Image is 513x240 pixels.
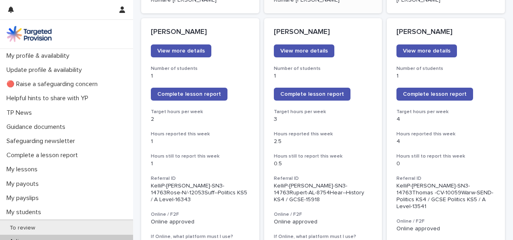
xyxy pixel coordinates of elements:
p: Helpful hints to share with YP [3,95,95,102]
h3: Hours still to report this week [396,153,495,160]
h3: Hours still to report this week [151,153,250,160]
h3: Target hours per week [274,109,373,115]
span: View more details [403,48,450,54]
h3: Number of students [151,65,250,72]
a: Complete lesson report [274,88,350,101]
h3: Referral ID [151,175,250,182]
h3: Online / F2F [274,211,373,218]
h3: Hours still to report this week [274,153,373,160]
p: To review [3,225,42,232]
p: 1 [396,73,495,80]
h3: Hours reported this week [396,131,495,137]
p: Online approved [274,219,373,225]
img: M5nRWzHhSzIhMunXDL62 [6,26,52,42]
span: Complete lesson report [280,91,344,97]
p: [PERSON_NAME] [151,28,250,37]
p: 3 [274,116,373,123]
p: 2 [151,116,250,123]
p: 0 [396,160,495,167]
h3: Number of students [396,65,495,72]
p: KelliP-[PERSON_NAME]-SN3-14763Thomas -CV-10059Warw-SEND-Politics KS4 / GCSE Politics KS5 / A Leve... [396,183,495,210]
a: View more details [151,44,211,57]
p: KelliP-[PERSON_NAME]-SN3-14763Rose-N/-12053Suff--Politics KS5 / A Level-16343 [151,183,250,203]
p: [PERSON_NAME] [274,28,373,37]
p: 0.5 [274,160,373,167]
p: 1 [151,138,250,145]
h3: Number of students [274,65,373,72]
a: View more details [274,44,334,57]
p: Online approved [396,225,495,232]
p: Online approved [151,219,250,225]
h3: Referral ID [274,175,373,182]
h3: Target hours per week [151,109,250,115]
p: KelliP-[PERSON_NAME]-SN3-14763Rupert-AL-8754Hear--History KS4 / GCSE-15918 [274,183,373,203]
p: 1 [274,73,373,80]
p: Safeguarding newsletter [3,137,81,145]
p: Complete a lesson report [3,152,84,159]
h3: If Online, what platform must I use? [151,234,250,240]
p: [PERSON_NAME] [396,28,495,37]
h3: Hours reported this week [151,131,250,137]
span: Complete lesson report [403,91,467,97]
p: 2.5 [274,138,373,145]
h3: If Online, what platform must I use? [274,234,373,240]
p: 1 [151,160,250,167]
h3: Online / F2F [396,218,495,225]
p: My payouts [3,180,45,188]
h3: Online / F2F [151,211,250,218]
h3: Hours reported this week [274,131,373,137]
p: 1 [151,73,250,80]
p: TP News [3,109,38,117]
span: View more details [157,48,205,54]
p: 4 [396,116,495,123]
p: Update profile & availability [3,66,88,74]
span: View more details [280,48,328,54]
p: My profile & availability [3,52,76,60]
p: 4 [396,138,495,145]
p: My students [3,208,48,216]
h3: Target hours per week [396,109,495,115]
span: Complete lesson report [157,91,221,97]
a: View more details [396,44,457,57]
h3: Referral ID [396,175,495,182]
p: Guidance documents [3,123,72,131]
p: My payslips [3,194,45,202]
a: Complete lesson report [151,88,227,101]
p: My lessons [3,166,44,173]
a: Complete lesson report [396,88,473,101]
p: 🔴 Raise a safeguarding concern [3,80,104,88]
